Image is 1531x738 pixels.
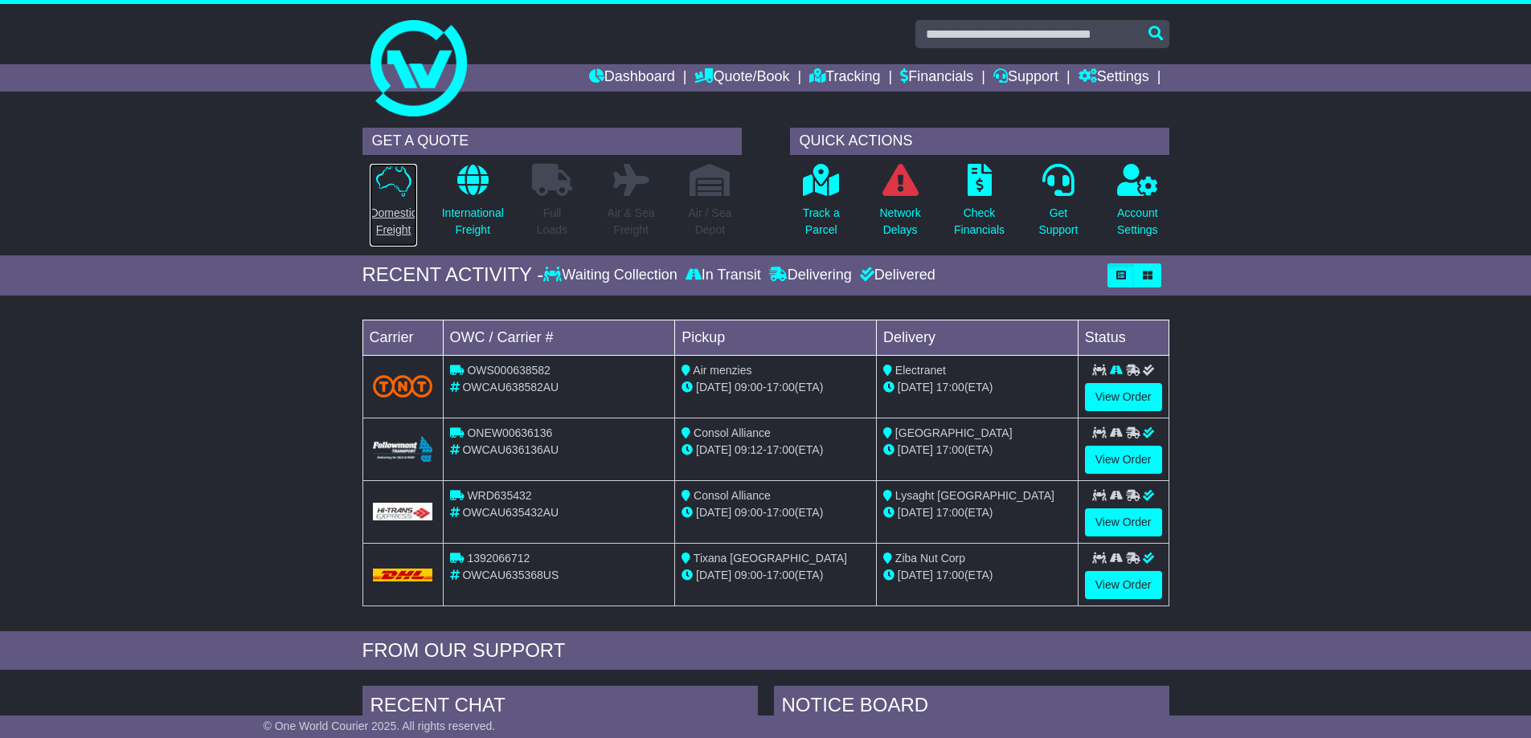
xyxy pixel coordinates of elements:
a: InternationalFreight [441,163,505,247]
span: 1392066712 [467,552,530,565]
span: Consol Alliance [694,426,771,439]
span: Electranet [895,364,946,377]
a: Settings [1079,64,1149,92]
a: CheckFinancials [953,163,1005,247]
a: NetworkDelays [878,163,921,247]
span: [DATE] [696,443,731,456]
span: WRD635432 [467,489,531,502]
span: ONEW00636136 [467,426,552,439]
td: Pickup [675,320,877,355]
div: - (ETA) [682,379,870,396]
span: Lysaght [GEOGRAPHIC_DATA] [895,489,1054,502]
a: DomesticFreight [369,163,417,247]
span: [DATE] [696,506,731,519]
p: Account Settings [1117,205,1158,239]
div: - (ETA) [682,567,870,584]
p: Air / Sea Depot [689,205,732,239]
a: View Order [1085,446,1162,474]
div: (ETA) [883,567,1071,584]
div: GET A QUOTE [362,128,742,155]
div: (ETA) [883,379,1071,396]
span: OWCAU638582AU [462,381,559,393]
span: [GEOGRAPHIC_DATA] [895,426,1013,439]
p: Domestic Freight [370,205,416,239]
span: © One World Courier 2025. All rights reserved. [264,720,496,732]
p: Air & Sea Freight [608,205,655,239]
a: Support [993,64,1058,92]
span: [DATE] [898,506,933,519]
span: Consol Alliance [694,489,771,502]
span: Ziba Nut Corp [895,552,965,565]
div: Waiting Collection [543,267,681,284]
span: Tixana [GEOGRAPHIC_DATA] [694,552,847,565]
span: 17:00 [767,506,795,519]
span: OWS000638582 [467,364,551,377]
div: QUICK ACTIONS [790,128,1169,155]
div: (ETA) [883,442,1071,459]
img: TNT_Domestic.png [373,375,433,397]
div: RECENT ACTIVITY - [362,263,544,287]
span: [DATE] [898,381,933,393]
a: View Order [1085,508,1162,536]
span: 09:00 [735,506,763,519]
span: 17:00 [767,569,795,581]
div: Delivering [765,267,856,284]
a: GetSupport [1038,163,1079,247]
p: Get Support [1038,205,1078,239]
span: 17:00 [936,506,964,519]
span: [DATE] [696,381,731,393]
span: Air menzies [693,364,751,377]
p: Check Financials [954,205,1005,239]
td: Delivery [876,320,1078,355]
div: NOTICE BOARD [774,686,1169,729]
a: Quote/Book [694,64,789,92]
span: 17:00 [936,443,964,456]
td: Status [1078,320,1169,355]
a: View Order [1085,571,1162,599]
span: 09:12 [735,443,763,456]
p: Full Loads [532,205,572,239]
a: Dashboard [589,64,675,92]
p: Network Delays [879,205,920,239]
td: OWC / Carrier # [443,320,675,355]
span: OWCAU636136AU [462,443,559,456]
img: GetCarrierServiceLogo [373,503,433,520]
td: Carrier [362,320,443,355]
div: In Transit [682,267,765,284]
span: 17:00 [767,381,795,393]
span: 09:00 [735,569,763,581]
p: Track a Parcel [803,205,840,239]
span: [DATE] [898,443,933,456]
img: Followmont_Transport.png [373,436,433,463]
div: (ETA) [883,504,1071,521]
span: OWCAU635432AU [462,506,559,519]
div: - (ETA) [682,442,870,459]
div: Delivered [856,267,935,284]
div: FROM OUR SUPPORT [362,639,1169,663]
span: [DATE] [696,569,731,581]
a: Tracking [809,64,880,92]
p: International Freight [442,205,504,239]
span: 17:00 [936,381,964,393]
div: RECENT CHAT [362,686,758,729]
a: AccountSettings [1116,163,1159,247]
span: OWCAU635368US [462,569,559,581]
span: [DATE] [898,569,933,581]
span: 09:00 [735,381,763,393]
a: View Order [1085,383,1162,411]
span: 17:00 [767,443,795,456]
a: Financials [900,64,973,92]
span: 17:00 [936,569,964,581]
img: DHL.png [373,569,433,581]
a: Track aParcel [802,163,841,247]
div: - (ETA) [682,504,870,521]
